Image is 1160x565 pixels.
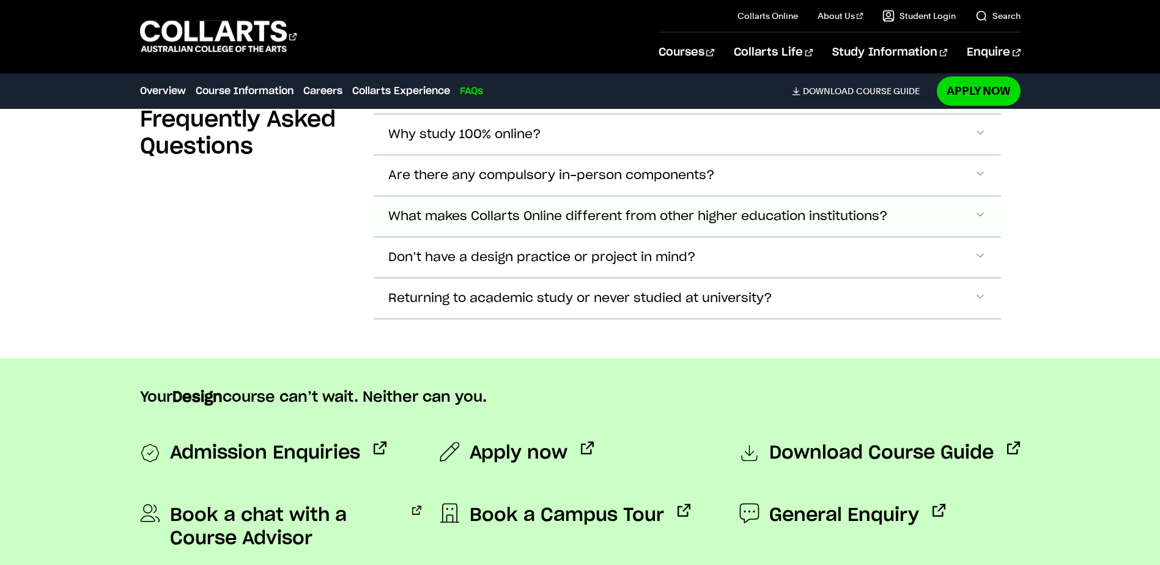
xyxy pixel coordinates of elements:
[388,210,888,224] span: What makes Collarts Online different from other higher education institutions?
[769,441,994,466] span: Download Course Guide
[803,86,854,97] span: Download
[734,32,813,73] a: Collarts Life
[460,84,483,98] a: FAQs
[196,84,294,98] a: Course Information
[975,10,1021,22] a: Search
[818,10,863,22] a: About Us
[140,106,354,160] h2: Frequently Asked Questions
[470,441,567,465] span: Apply now
[374,114,1001,155] button: Why study 100% online?
[140,504,421,550] a: Book a chat with a Course Advisor
[967,32,1020,73] a: Enquire
[374,155,1001,196] button: Are there any compulsory in-person components?
[882,10,956,22] a: Student Login
[832,32,947,73] a: Study Information
[388,251,696,265] span: Don’t have a design practice or project in mind?
[739,504,945,527] a: General Enquiry
[352,84,450,98] a: Collarts Experience
[470,504,664,527] span: Book a Campus Tour
[303,84,342,98] a: Careers
[739,441,1020,466] a: Download Course Guide
[374,237,1001,278] button: Don’t have a design practice or project in mind?
[140,19,297,54] div: Go to homepage
[140,82,1021,358] section: Accordion Section
[374,278,1001,319] button: Returning to academic study or never studied at university?
[170,441,360,466] span: Admission Enquiries
[140,388,1021,407] p: Your course can’t wait. Neither can you.
[140,84,186,98] a: Overview
[374,196,1001,237] button: What makes Collarts Online different from other higher education institutions?
[170,504,399,550] span: Book a chat with a Course Advisor
[388,169,715,183] span: Are there any compulsory in-person components?
[792,86,929,97] a: DownloadCourse Guide
[140,441,386,466] a: Admission Enquiries
[440,504,690,527] a: Book a Campus Tour
[769,504,919,527] span: General Enquiry
[388,292,772,306] span: Returning to academic study or never studied at university?
[937,76,1021,105] a: Apply Now
[172,390,223,405] strong: Design
[659,32,714,73] a: Courses
[388,128,541,142] span: Why study 100% online?
[440,441,594,465] a: Apply now
[737,10,798,22] a: Collarts Online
